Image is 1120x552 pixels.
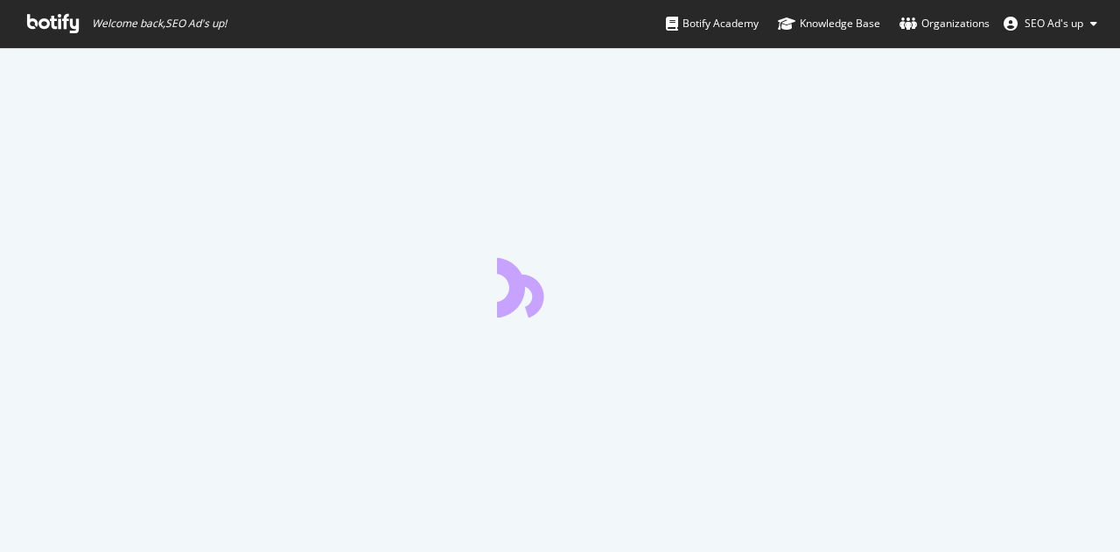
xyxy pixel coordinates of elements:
span: SEO Ad's up [1025,16,1083,31]
div: animation [497,255,623,318]
div: Knowledge Base [778,15,880,32]
div: Organizations [899,15,990,32]
div: Botify Academy [666,15,759,32]
button: SEO Ad's up [990,10,1111,38]
span: Welcome back, SEO Ad's up ! [92,17,227,31]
